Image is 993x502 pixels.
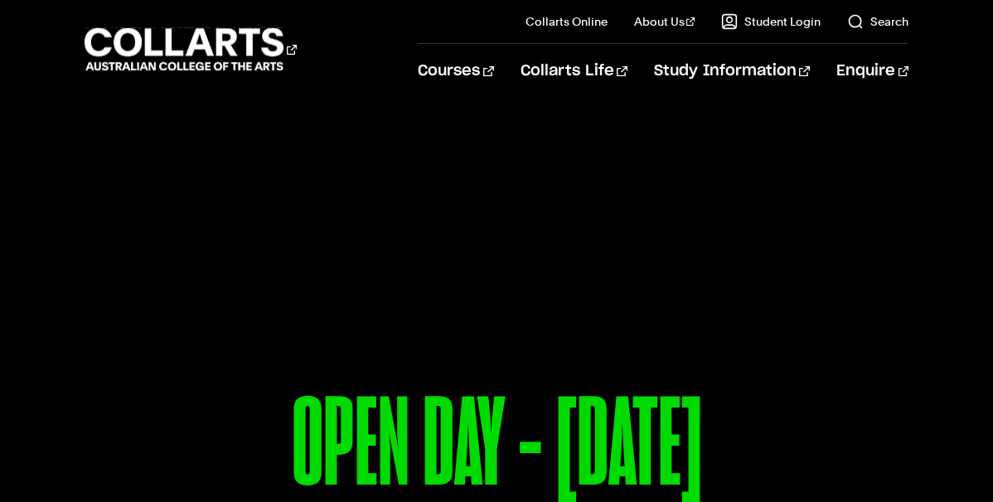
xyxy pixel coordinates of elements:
a: Search [847,13,908,30]
a: Enquire [836,44,908,99]
a: Collarts Life [521,44,627,99]
a: Collarts Online [526,13,608,30]
div: Go to homepage [85,26,297,73]
a: Study Information [654,44,810,99]
a: Courses [418,44,493,99]
a: Student Login [721,13,821,30]
a: About Us [634,13,695,30]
